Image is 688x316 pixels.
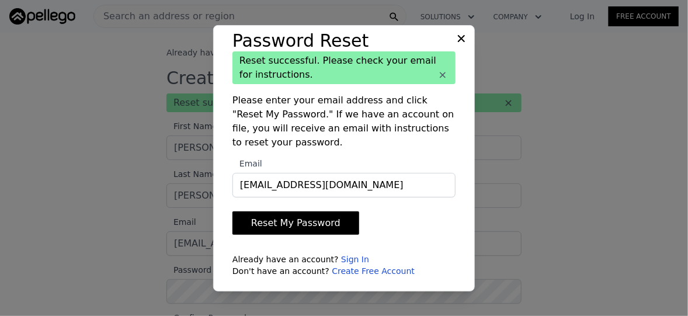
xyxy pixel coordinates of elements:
button: × [437,69,449,81]
p: Please enter your email address and click "Reset My Password." If we have an account on file, you... [232,93,456,150]
a: Sign In [341,255,369,264]
div: Reset successful. Please check your email for instructions. [232,51,456,84]
h3: Password Reset [232,30,456,51]
button: Reset My Password [232,211,359,235]
a: Create Free Account [332,266,415,276]
div: Already have an account? Don't have an account? [232,254,456,277]
span: Email [232,159,262,168]
input: Email [232,173,456,197]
